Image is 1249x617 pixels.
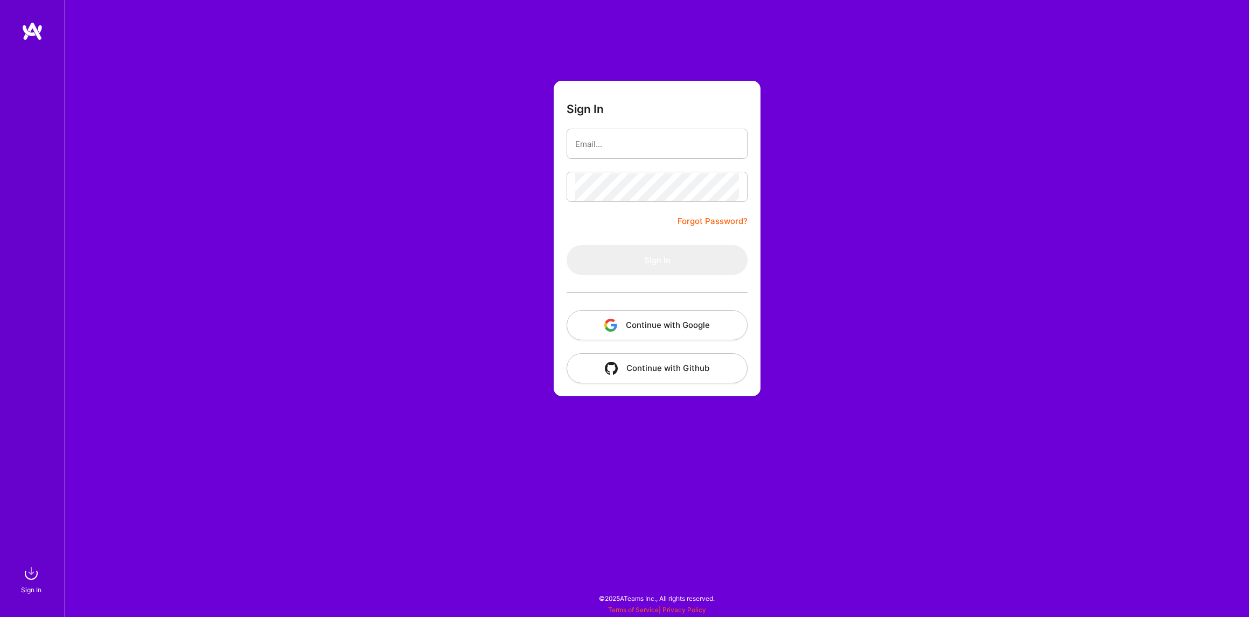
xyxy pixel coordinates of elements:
button: Sign In [567,245,748,275]
span: | [608,606,706,614]
a: Terms of Service [608,606,659,614]
img: sign in [20,563,42,584]
div: © 2025 ATeams Inc., All rights reserved. [65,585,1249,612]
button: Continue with Google [567,310,748,340]
h3: Sign In [567,102,604,116]
div: Sign In [21,584,41,595]
a: Privacy Policy [662,606,706,614]
a: sign inSign In [23,563,42,595]
button: Continue with Github [567,353,748,383]
img: icon [604,319,617,332]
img: icon [605,362,618,375]
a: Forgot Password? [678,215,748,228]
img: logo [22,22,43,41]
input: Email... [575,130,739,158]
